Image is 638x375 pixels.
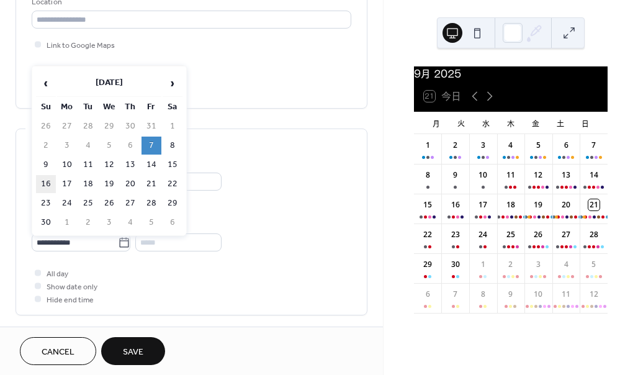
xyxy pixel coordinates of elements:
[163,175,182,193] td: 22
[99,98,119,116] th: We
[532,259,544,270] div: 3
[560,199,572,210] div: 20
[424,112,449,134] div: 月
[99,137,119,155] td: 5
[450,289,461,300] div: 7
[57,117,77,135] td: 27
[505,199,516,210] div: 18
[422,259,433,270] div: 29
[142,117,161,135] td: 31
[163,214,182,232] td: 6
[78,214,98,232] td: 2
[532,229,544,240] div: 26
[120,214,140,232] td: 4
[78,117,98,135] td: 28
[142,98,161,116] th: Fr
[78,156,98,174] td: 11
[163,194,182,212] td: 29
[588,199,600,210] div: 21
[414,66,608,81] div: 9月 2025
[573,112,598,134] div: 日
[42,346,74,359] span: Cancel
[57,156,77,174] td: 10
[477,199,488,210] div: 17
[36,175,56,193] td: 16
[477,259,488,270] div: 1
[36,194,56,212] td: 23
[57,214,77,232] td: 1
[163,117,182,135] td: 1
[477,289,488,300] div: 8
[120,194,140,212] td: 27
[422,199,433,210] div: 15
[57,194,77,212] td: 24
[142,156,161,174] td: 14
[477,169,488,181] div: 10
[36,98,56,116] th: Su
[37,71,55,96] span: ‹
[560,259,572,270] div: 4
[57,98,77,116] th: Mo
[477,229,488,240] div: 24
[422,229,433,240] div: 22
[450,140,461,151] div: 2
[99,156,119,174] td: 12
[99,214,119,232] td: 3
[36,156,56,174] td: 9
[47,294,94,307] span: Hide end time
[532,289,544,300] div: 10
[142,214,161,232] td: 5
[163,98,182,116] th: Sa
[560,169,572,181] div: 13
[422,140,433,151] div: 1
[142,137,161,155] td: 7
[588,169,600,181] div: 14
[78,194,98,212] td: 25
[505,169,516,181] div: 11
[20,337,96,365] button: Cancel
[498,112,523,134] div: 木
[422,169,433,181] div: 8
[47,39,115,52] span: Link to Google Maps
[560,140,572,151] div: 6
[505,140,516,151] div: 4
[560,289,572,300] div: 11
[120,156,140,174] td: 13
[47,281,97,294] span: Show date only
[123,346,143,359] span: Save
[505,229,516,240] div: 25
[120,175,140,193] td: 20
[142,194,161,212] td: 28
[532,199,544,210] div: 19
[99,194,119,212] td: 26
[163,137,182,155] td: 8
[505,289,516,300] div: 9
[588,140,600,151] div: 7
[532,169,544,181] div: 12
[36,117,56,135] td: 26
[450,259,461,270] div: 30
[78,175,98,193] td: 18
[120,117,140,135] td: 30
[120,98,140,116] th: Th
[422,289,433,300] div: 6
[163,71,182,96] span: ›
[532,140,544,151] div: 5
[474,112,498,134] div: 水
[477,140,488,151] div: 3
[142,175,161,193] td: 21
[57,70,161,97] th: [DATE]
[47,268,68,281] span: All day
[99,175,119,193] td: 19
[560,229,572,240] div: 27
[450,199,461,210] div: 16
[78,137,98,155] td: 4
[163,156,182,174] td: 15
[36,137,56,155] td: 2
[101,337,165,365] button: Save
[99,117,119,135] td: 29
[78,98,98,116] th: Tu
[588,259,600,270] div: 5
[588,289,600,300] div: 12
